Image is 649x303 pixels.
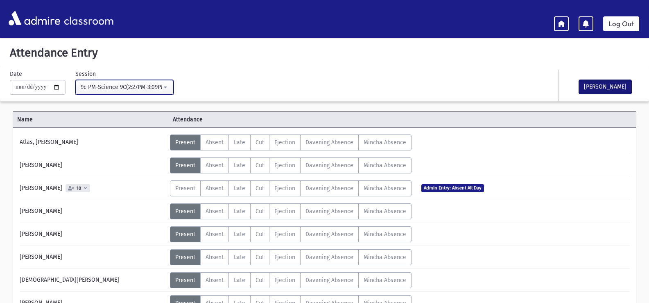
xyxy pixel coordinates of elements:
[175,208,195,215] span: Present
[206,208,224,215] span: Absent
[274,139,295,146] span: Ejection
[234,162,245,169] span: Late
[16,249,170,265] div: [PERSON_NAME]
[305,185,353,192] span: Davening Absence
[603,16,639,31] a: Log Out
[364,208,406,215] span: Mincha Absence
[256,185,264,192] span: Cut
[75,186,83,191] span: 10
[305,254,353,261] span: Davening Absence
[234,231,245,238] span: Late
[10,70,22,78] label: Date
[7,46,642,60] h5: Attendance Entry
[170,203,412,219] div: AttTypes
[364,231,406,238] span: Mincha Absence
[170,180,412,196] div: AttTypes
[274,208,295,215] span: Ejection
[75,80,174,95] button: 9c PM-Science 9C(2:27PM-3:09PM)
[175,277,195,284] span: Present
[421,184,484,192] span: Admin Entry: Absent All Day
[16,272,170,288] div: [DEMOGRAPHIC_DATA][PERSON_NAME]
[234,277,245,284] span: Late
[7,9,62,27] img: AdmirePro
[256,277,264,284] span: Cut
[579,80,632,94] button: [PERSON_NAME]
[364,185,406,192] span: Mincha Absence
[364,254,406,261] span: Mincha Absence
[175,139,195,146] span: Present
[364,277,406,284] span: Mincha Absence
[206,185,224,192] span: Absent
[256,139,264,146] span: Cut
[16,226,170,242] div: [PERSON_NAME]
[234,254,245,261] span: Late
[16,203,170,219] div: [PERSON_NAME]
[16,134,170,150] div: Atlas, [PERSON_NAME]
[16,157,170,173] div: [PERSON_NAME]
[256,254,264,261] span: Cut
[62,7,114,29] span: classroom
[305,139,353,146] span: Davening Absence
[170,157,412,173] div: AttTypes
[175,162,195,169] span: Present
[16,180,170,196] div: [PERSON_NAME]
[206,162,224,169] span: Absent
[75,70,96,78] label: Session
[169,115,324,124] span: Attendance
[256,208,264,215] span: Cut
[206,254,224,261] span: Absent
[206,231,224,238] span: Absent
[170,226,412,242] div: AttTypes
[234,139,245,146] span: Late
[274,231,295,238] span: Ejection
[175,231,195,238] span: Present
[305,231,353,238] span: Davening Absence
[305,208,353,215] span: Davening Absence
[274,162,295,169] span: Ejection
[256,231,264,238] span: Cut
[170,272,412,288] div: AttTypes
[364,162,406,169] span: Mincha Absence
[274,185,295,192] span: Ejection
[170,134,412,150] div: AttTypes
[305,162,353,169] span: Davening Absence
[175,254,195,261] span: Present
[81,83,162,91] div: 9c PM-Science 9C(2:27PM-3:09PM)
[175,185,195,192] span: Present
[170,249,412,265] div: AttTypes
[13,115,169,124] span: Name
[256,162,264,169] span: Cut
[234,208,245,215] span: Late
[274,254,295,261] span: Ejection
[206,277,224,284] span: Absent
[364,139,406,146] span: Mincha Absence
[234,185,245,192] span: Late
[206,139,224,146] span: Absent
